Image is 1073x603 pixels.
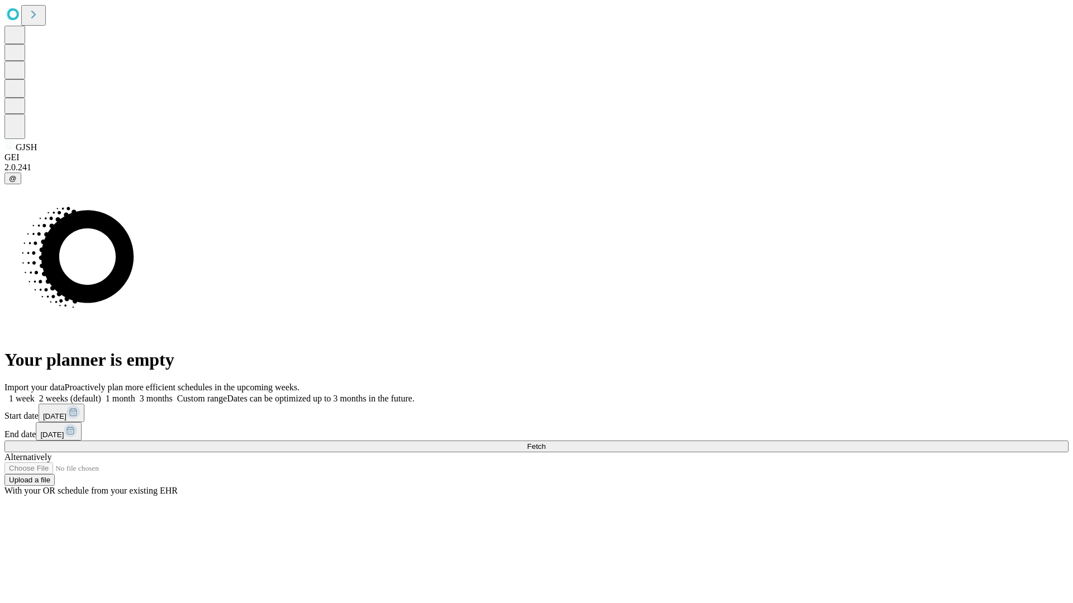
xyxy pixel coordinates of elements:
span: @ [9,174,17,183]
div: End date [4,422,1069,441]
span: Custom range [177,394,227,403]
span: Fetch [527,442,545,451]
span: 1 week [9,394,35,403]
button: Upload a file [4,474,55,486]
div: GEI [4,152,1069,162]
span: Proactively plan more efficient schedules in the upcoming weeks. [65,382,300,392]
span: GJSH [16,142,37,152]
button: @ [4,173,21,184]
h1: Your planner is empty [4,350,1069,370]
span: 1 month [106,394,135,403]
button: Fetch [4,441,1069,452]
span: Import your data [4,382,65,392]
span: With your OR schedule from your existing EHR [4,486,178,495]
div: 2.0.241 [4,162,1069,173]
button: [DATE] [36,422,82,441]
span: 3 months [140,394,173,403]
div: Start date [4,404,1069,422]
button: [DATE] [39,404,84,422]
span: [DATE] [43,412,67,420]
span: 2 weeks (default) [39,394,101,403]
span: [DATE] [40,430,64,439]
span: Dates can be optimized up to 3 months in the future. [227,394,414,403]
span: Alternatively [4,452,51,462]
